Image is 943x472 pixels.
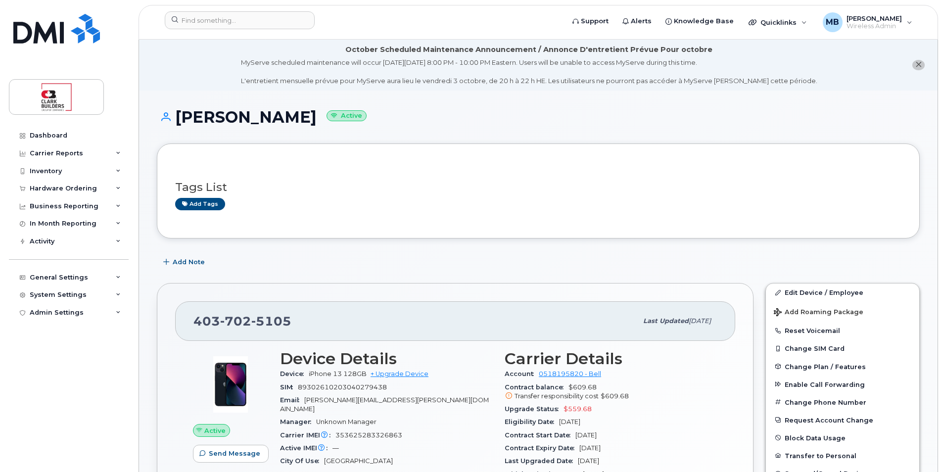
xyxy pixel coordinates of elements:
span: Account [505,370,539,378]
button: Change SIM Card [766,339,919,357]
span: 702 [220,314,251,329]
span: Carrier IMEI [280,431,335,439]
span: Email [280,396,304,404]
span: Device [280,370,309,378]
button: Request Account Change [766,411,919,429]
h3: Carrier Details [505,350,717,368]
span: 403 [193,314,291,329]
span: Last Upgraded Date [505,457,578,465]
button: Change Plan / Features [766,358,919,376]
span: Transfer responsibility cost [515,392,599,400]
button: Add Note [157,253,213,271]
span: iPhone 13 128GB [309,370,367,378]
span: [PERSON_NAME][EMAIL_ADDRESS][PERSON_NAME][DOMAIN_NAME] [280,396,489,413]
span: Active [204,426,226,435]
span: — [332,444,339,452]
button: Block Data Usage [766,429,919,447]
span: Contract balance [505,383,568,391]
h1: [PERSON_NAME] [157,108,920,126]
a: + Upgrade Device [371,370,428,378]
span: $609.68 [505,383,717,401]
span: 353625283326863 [335,431,402,439]
span: Upgrade Status [505,405,564,413]
button: Enable Call Forwarding [766,376,919,393]
h3: Tags List [175,181,901,193]
button: Reset Voicemail [766,322,919,339]
iframe: Messenger Launcher [900,429,936,465]
small: Active [327,110,367,122]
span: [DATE] [578,457,599,465]
span: 5105 [251,314,291,329]
span: [DATE] [579,444,601,452]
button: Transfer to Personal [766,447,919,465]
button: close notification [912,60,925,70]
span: Enable Call Forwarding [785,380,865,388]
span: Add Roaming Package [774,308,863,318]
span: [DATE] [559,418,580,425]
span: Eligibility Date [505,418,559,425]
span: [DATE] [575,431,597,439]
a: 0518195820 - Bell [539,370,601,378]
span: Contract Start Date [505,431,575,439]
a: Add tags [175,198,225,210]
h3: Device Details [280,350,493,368]
span: SIM [280,383,298,391]
span: Manager [280,418,316,425]
span: $559.68 [564,405,592,413]
span: Last updated [643,317,689,325]
button: Add Roaming Package [766,301,919,322]
span: Unknown Manager [316,418,377,425]
span: Active IMEI [280,444,332,452]
span: Contract Expiry Date [505,444,579,452]
span: $609.68 [601,392,629,400]
span: Change Plan / Features [785,363,866,370]
span: 89302610203040279438 [298,383,387,391]
div: MyServe scheduled maintenance will occur [DATE][DATE] 8:00 PM - 10:00 PM Eastern. Users will be u... [241,58,817,86]
span: Add Note [173,257,205,267]
span: [DATE] [689,317,711,325]
a: Edit Device / Employee [766,283,919,301]
button: Change Phone Number [766,393,919,411]
span: Send Message [209,449,260,458]
img: image20231002-3703462-1ig824h.jpeg [201,355,260,414]
span: [GEOGRAPHIC_DATA] [324,457,393,465]
button: Send Message [193,445,269,463]
div: October Scheduled Maintenance Announcement / Annonce D'entretient Prévue Pour octobre [345,45,712,55]
span: City Of Use [280,457,324,465]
